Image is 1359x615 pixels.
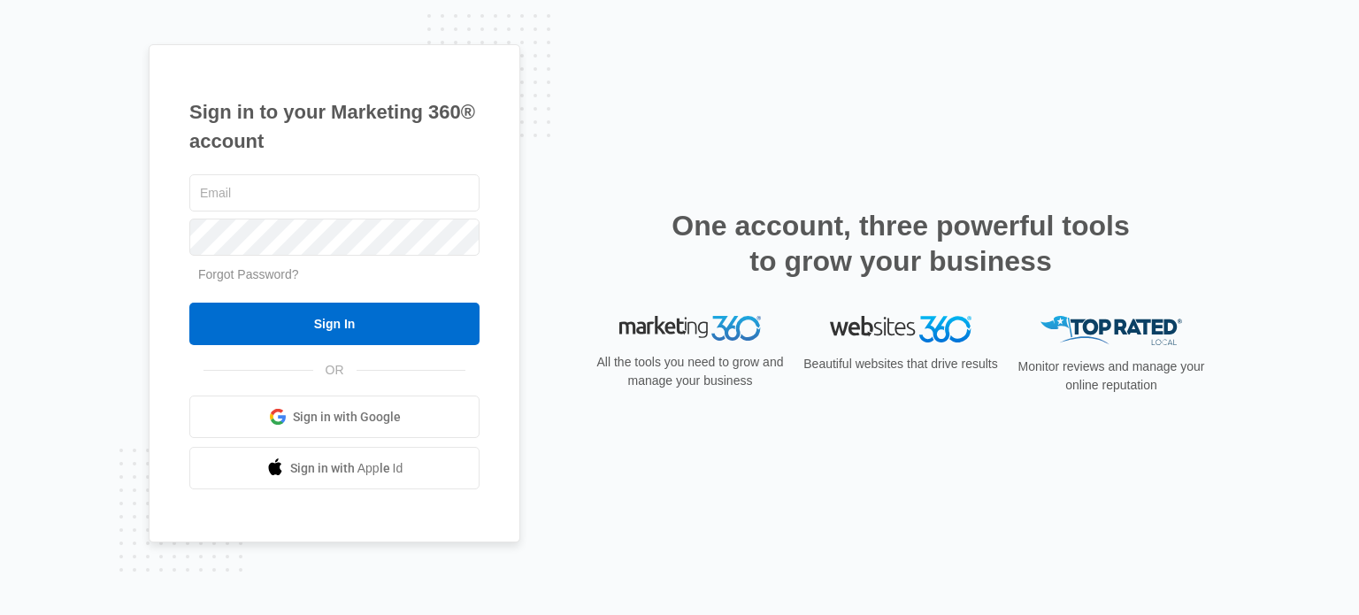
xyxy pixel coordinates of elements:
span: OR [313,361,357,380]
h2: One account, three powerful tools to grow your business [666,208,1135,279]
img: Top Rated Local [1040,316,1182,345]
a: Sign in with Apple Id [189,447,480,489]
span: Sign in with Apple Id [290,459,403,478]
a: Forgot Password? [198,267,299,281]
input: Email [189,174,480,211]
img: Websites 360 [830,316,971,342]
a: Sign in with Google [189,396,480,438]
p: Beautiful websites that drive results [802,355,1000,373]
img: Marketing 360 [619,316,761,341]
p: All the tools you need to grow and manage your business [591,353,789,390]
h1: Sign in to your Marketing 360® account [189,97,480,156]
input: Sign In [189,303,480,345]
p: Monitor reviews and manage your online reputation [1012,357,1210,395]
span: Sign in with Google [293,408,401,427]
